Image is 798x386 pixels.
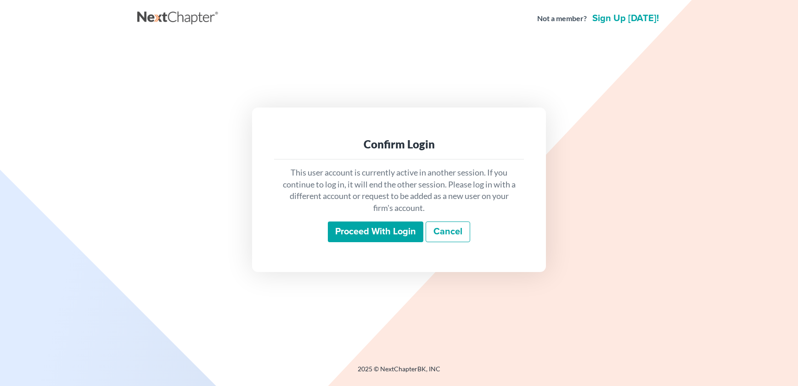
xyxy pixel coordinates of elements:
[537,13,587,24] strong: Not a member?
[426,221,470,243] a: Cancel
[281,167,517,214] p: This user account is currently active in another session. If you continue to log in, it will end ...
[137,364,661,381] div: 2025 © NextChapterBK, INC
[281,137,517,152] div: Confirm Login
[328,221,423,243] input: Proceed with login
[590,14,661,23] a: Sign up [DATE]!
